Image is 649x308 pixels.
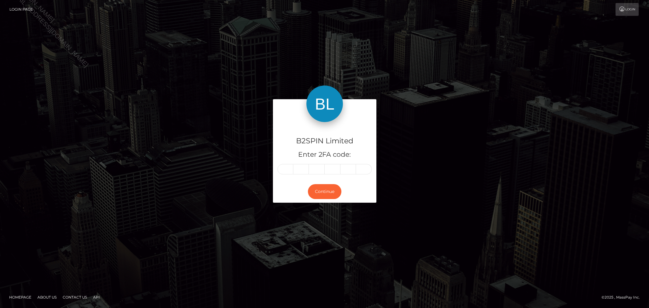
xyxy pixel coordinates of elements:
[308,184,341,199] button: Continue
[277,136,372,146] h4: B2SPIN Limited
[602,294,644,301] div: © 2025 , MassPay Inc.
[9,3,33,16] a: Login Page
[306,86,343,122] img: B2SPIN Limited
[91,292,102,302] a: API
[616,3,639,16] a: Login
[7,292,34,302] a: Homepage
[277,150,372,159] h5: Enter 2FA code:
[35,292,59,302] a: About Us
[60,292,89,302] a: Contact Us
